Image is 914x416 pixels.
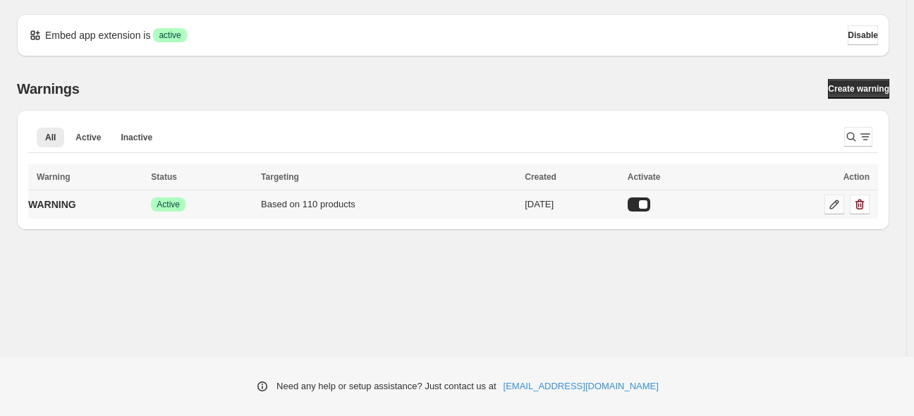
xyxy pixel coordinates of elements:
span: Warning [37,172,71,182]
span: Active [157,199,180,210]
div: Based on 110 products [261,197,516,212]
a: WARNING [28,193,76,216]
span: Status [151,172,177,182]
span: Create warning [828,83,889,94]
h2: Warnings [17,80,80,97]
span: Active [75,132,101,143]
a: [EMAIL_ADDRESS][DOMAIN_NAME] [504,379,659,393]
span: Action [843,172,870,182]
button: Search and filter results [844,127,872,147]
p: WARNING [28,197,76,212]
span: Activate [628,172,661,182]
button: Disable [848,25,878,45]
span: Targeting [261,172,299,182]
span: active [159,30,181,41]
p: Embed app extension is [45,28,150,42]
span: All [45,132,56,143]
span: Inactive [121,132,152,143]
a: Create warning [828,79,889,99]
span: Disable [848,30,878,41]
div: [DATE] [525,197,619,212]
span: Created [525,172,556,182]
